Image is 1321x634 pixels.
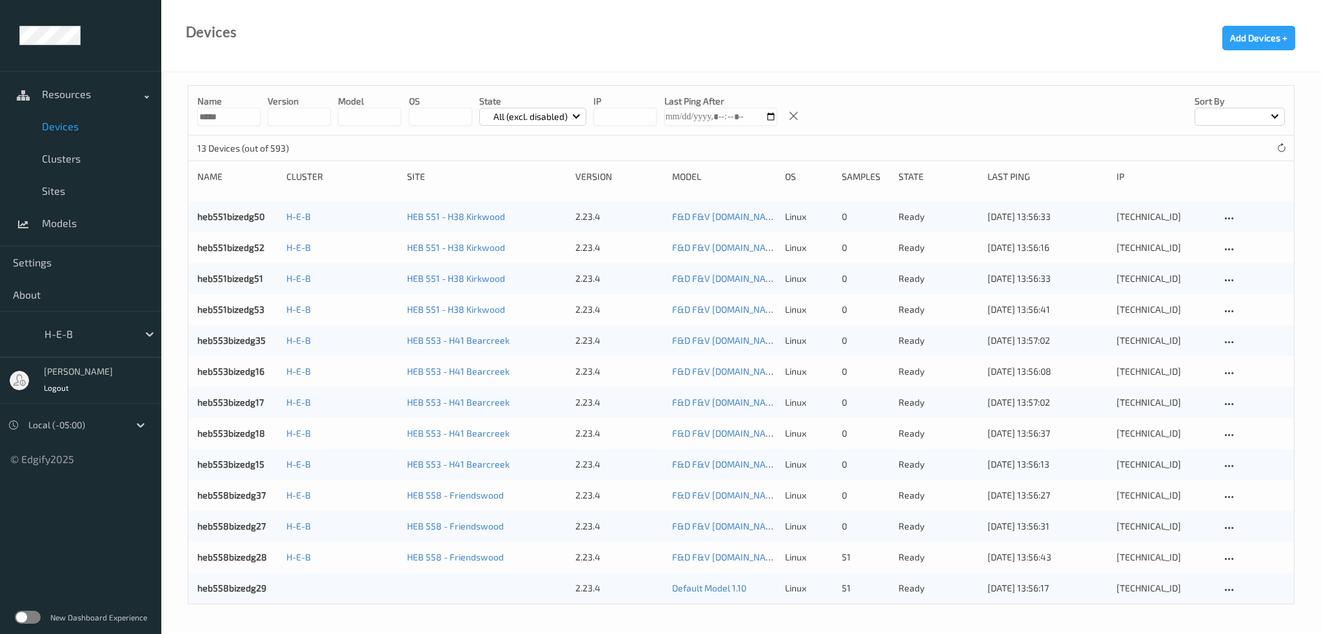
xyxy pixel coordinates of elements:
div: Devices [186,26,237,39]
a: F&D F&V [DOMAIN_NAME] (Daily) [DATE] 16:30 [DATE] 16:30 Auto Save [672,520,958,531]
a: H-E-B [286,459,311,470]
button: Add Devices + [1222,26,1295,50]
p: ready [899,582,978,595]
div: 0 [842,396,889,409]
div: 2.23.4 [575,551,663,564]
div: [DATE] 13:56:16 [988,241,1107,254]
p: ready [899,334,978,347]
p: linux [785,303,833,316]
a: heb558bizedg29 [197,582,266,593]
div: [DATE] 13:56:27 [988,489,1107,502]
div: 2.23.4 [575,582,663,595]
div: 2.23.4 [575,241,663,254]
a: HEB 553 - H41 Bearcreek [407,366,510,377]
a: heb553bizedg35 [197,335,266,346]
a: H-E-B [286,211,311,222]
div: 2.23.4 [575,334,663,347]
div: Site [407,170,566,183]
a: H-E-B [286,335,311,346]
a: Default Model 1.10 [672,582,746,593]
p: ready [899,210,978,223]
div: OS [785,170,833,183]
div: [DATE] 13:56:33 [988,210,1107,223]
p: linux [785,520,833,533]
div: [DATE] 13:56:17 [988,582,1107,595]
a: heb553bizedg15 [197,459,264,470]
a: F&D F&V [DOMAIN_NAME] (Daily) [DATE] 16:30 [DATE] 16:30 Auto Save [672,428,958,439]
p: linux [785,365,833,378]
div: [TECHNICAL_ID] [1117,272,1212,285]
a: H-E-B [286,304,311,315]
div: 0 [842,334,889,347]
div: [TECHNICAL_ID] [1117,427,1212,440]
a: F&D F&V [DOMAIN_NAME] (Daily) [DATE] 16:30 [DATE] 16:30 Auto Save [672,490,958,500]
div: 2.23.4 [575,303,663,316]
a: H-E-B [286,242,311,253]
p: OS [409,95,472,108]
p: linux [785,427,833,440]
p: ready [899,551,978,564]
p: linux [785,551,833,564]
div: [DATE] 13:56:41 [988,303,1107,316]
div: [TECHNICAL_ID] [1117,334,1212,347]
div: 2.23.4 [575,458,663,471]
div: 2.23.4 [575,210,663,223]
a: H-E-B [286,551,311,562]
a: heb553bizedg17 [197,397,264,408]
div: [DATE] 13:56:37 [988,427,1107,440]
div: [TECHNICAL_ID] [1117,210,1212,223]
a: HEB 553 - H41 Bearcreek [407,459,510,470]
div: 2.23.4 [575,520,663,533]
a: H-E-B [286,273,311,284]
p: 13 Devices (out of 593) [197,142,294,155]
a: heb551bizedg51 [197,273,263,284]
a: heb558bizedg27 [197,520,266,531]
a: H-E-B [286,397,311,408]
a: HEB 553 - H41 Bearcreek [407,428,510,439]
p: linux [785,396,833,409]
a: HEB 551 - H38 Kirkwood [407,211,505,222]
div: [DATE] 13:56:08 [988,365,1107,378]
div: [DATE] 13:57:02 [988,334,1107,347]
a: HEB 551 - H38 Kirkwood [407,242,505,253]
div: 51 [842,551,889,564]
a: HEB 551 - H38 Kirkwood [407,273,505,284]
p: All (excl. disabled) [489,110,572,123]
div: Last Ping [988,170,1107,183]
p: linux [785,489,833,502]
div: Samples [842,170,889,183]
a: heb551bizedg53 [197,304,264,315]
div: [DATE] 13:56:13 [988,458,1107,471]
div: 0 [842,303,889,316]
a: heb553bizedg18 [197,428,265,439]
a: heb551bizedg52 [197,242,264,253]
a: heb553bizedg16 [197,366,264,377]
p: State [479,95,587,108]
a: HEB 553 - H41 Bearcreek [407,397,510,408]
p: ready [899,458,978,471]
div: [TECHNICAL_ID] [1117,458,1212,471]
div: 2.23.4 [575,272,663,285]
p: linux [785,334,833,347]
p: Sort by [1195,95,1285,108]
p: linux [785,458,833,471]
div: [TECHNICAL_ID] [1117,365,1212,378]
p: Last Ping After [664,95,777,108]
div: Name [197,170,277,183]
a: H-E-B [286,428,311,439]
div: 2.23.4 [575,365,663,378]
a: F&D F&V [DOMAIN_NAME] (Daily) [DATE] 16:30 [DATE] 16:30 Auto Save [672,242,958,253]
a: F&D F&V [DOMAIN_NAME] (Daily) [DATE] 16:30 [DATE] 16:30 Auto Save [672,335,958,346]
a: F&D F&V [DOMAIN_NAME] (Daily) [DATE] 16:30 [DATE] 16:30 Auto Save [672,551,958,562]
a: F&D F&V [DOMAIN_NAME] (Daily) [DATE] 16:30 [DATE] 16:30 Auto Save [672,366,958,377]
a: HEB 558 - Friendswood [407,490,504,500]
div: [TECHNICAL_ID] [1117,241,1212,254]
a: heb558bizedg28 [197,551,267,562]
a: HEB 558 - Friendswood [407,520,504,531]
a: H-E-B [286,490,311,500]
p: version [268,95,331,108]
p: model [338,95,401,108]
div: [DATE] 13:56:43 [988,551,1107,564]
div: [TECHNICAL_ID] [1117,303,1212,316]
p: ready [899,396,978,409]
